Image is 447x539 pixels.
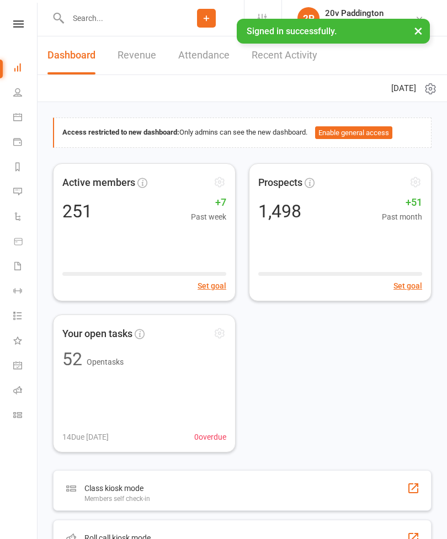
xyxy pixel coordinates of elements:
div: 2P [297,7,320,29]
button: Set goal [393,280,422,292]
div: Only admins can see the new dashboard. [62,126,423,140]
a: Attendance [178,36,230,74]
span: +51 [382,195,422,211]
span: Prospects [258,175,302,191]
a: People [13,81,38,106]
a: General attendance kiosk mode [13,354,38,379]
div: 52 [62,350,82,368]
span: Your open tasks [62,326,132,342]
strong: Access restricted to new dashboard: [62,128,179,136]
a: Dashboard [13,56,38,81]
span: 14 Due [DATE] [62,431,109,443]
span: +7 [191,195,226,211]
a: What's New [13,329,38,354]
button: × [408,19,428,42]
a: Calendar [13,106,38,131]
span: Past week [191,211,226,223]
a: Dashboard [47,36,95,74]
a: Payments [13,131,38,156]
span: [DATE] [391,82,416,95]
a: Roll call kiosk mode [13,379,38,404]
div: Class kiosk mode [84,482,150,495]
span: Open tasks [87,357,124,366]
button: Enable general access [315,126,392,140]
span: Active members [62,175,135,191]
a: Revenue [118,36,156,74]
div: Members self check-in [84,495,150,503]
span: 0 overdue [194,431,226,443]
div: 20v Paddington [325,8,384,18]
div: 1,498 [258,202,301,220]
input: Search... [65,10,169,26]
a: Class kiosk mode [13,404,38,429]
div: 251 [62,202,92,220]
span: Past month [382,211,422,223]
button: Set goal [198,280,226,292]
div: 20v Paddington [325,18,384,28]
a: Reports [13,156,38,180]
a: Product Sales [13,230,38,255]
span: Signed in successfully. [247,26,337,36]
a: Recent Activity [252,36,317,74]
